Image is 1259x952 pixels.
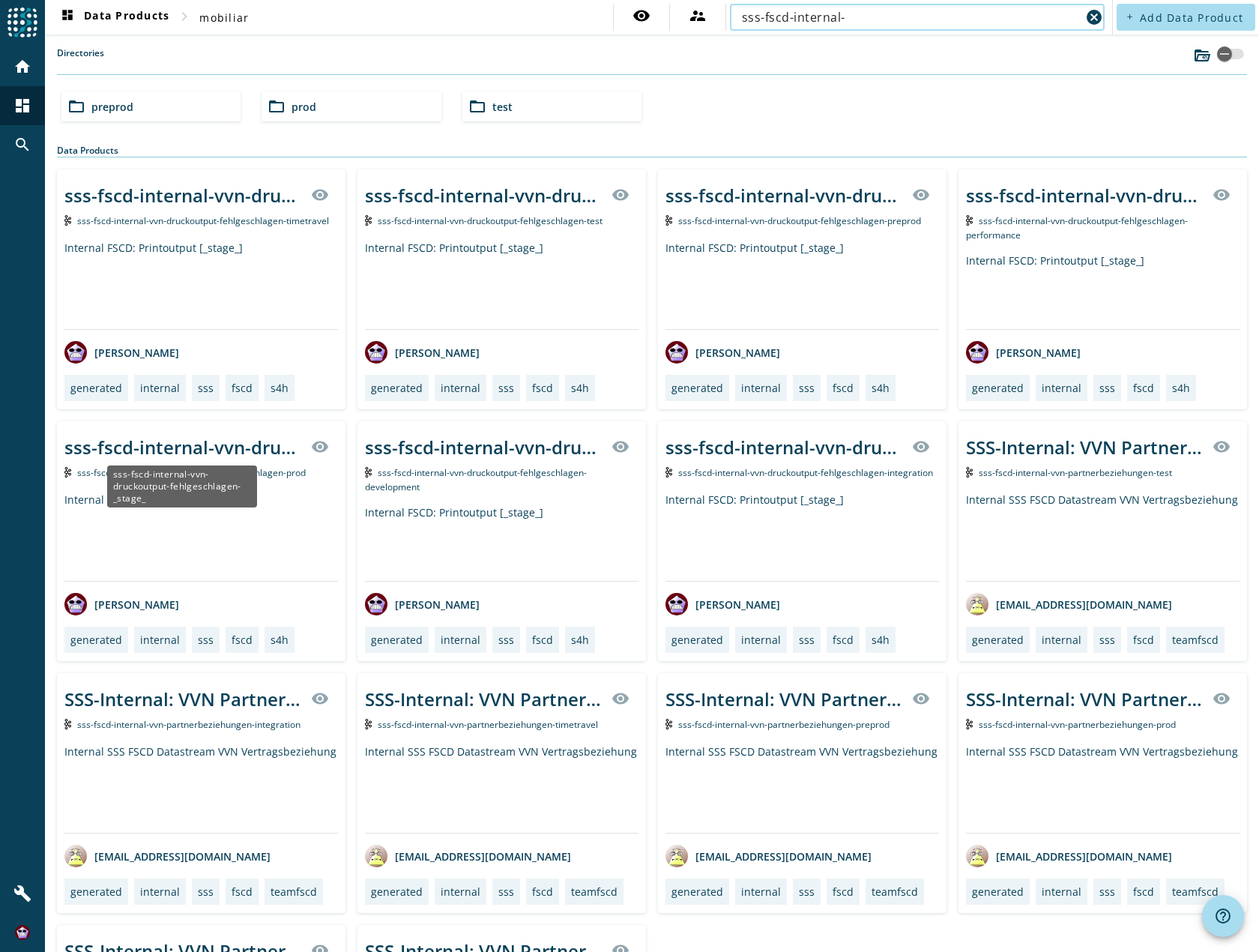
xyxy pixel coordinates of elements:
[612,186,629,204] mat-icon: visibility
[498,633,514,647] div: sss
[1213,438,1231,456] mat-icon: visibility
[365,744,638,833] div: Internal SSS FSCD Datastream VVN Vertragsbeziehung
[1099,633,1115,647] div: sss
[57,46,104,74] label: Directories
[912,186,930,204] mat-icon: visibility
[665,183,903,208] div: sss-fscd-internal-vvn-druckoutput-fehlgeschlagen-_stage_
[1042,381,1081,395] div: internal
[665,593,688,615] img: avatar
[966,845,1172,867] div: [EMAIL_ADDRESS][DOMAIN_NAME]
[671,885,723,899] div: generated
[365,687,603,711] div: SSS-Internal: VVN Partnervertragsbeziehungen
[67,97,85,115] mat-icon: folder_open
[678,718,890,731] span: Kafka Topic: sss-fscd-internal-vvn-partnerbeziehungen-preprod
[833,381,854,395] div: fscd
[64,744,338,833] div: Internal SSS FSCD Datastream VVN Vertragsbeziehung
[799,885,815,899] div: sss
[365,215,372,226] img: Kafka Topic: sss-fscd-internal-vvn-druckoutput-fehlgeschlagen-test
[799,381,815,395] div: sss
[741,633,781,647] div: internal
[665,215,672,226] img: Kafka Topic: sss-fscd-internal-vvn-druckoutput-fehlgeschlagen-preprod
[979,718,1176,731] span: Kafka Topic: sss-fscd-internal-vvn-partnerbeziehungen-prod
[271,885,317,899] div: teamfscd
[365,241,638,329] div: Internal FSCD: Printoutput [_stage_]
[1084,7,1105,28] button: Clear
[833,885,854,899] div: fscd
[665,492,939,581] div: Internal FSCD: Printoutput [_stage_]
[872,381,890,395] div: s4h
[140,633,180,647] div: internal
[58,8,169,26] span: Data Products
[140,381,180,395] div: internal
[365,341,387,364] img: avatar
[612,690,629,708] mat-icon: visibility
[198,633,214,647] div: sss
[966,593,988,615] img: avatar
[64,845,271,867] div: [EMAIL_ADDRESS][DOMAIN_NAME]
[1133,633,1154,647] div: fscd
[872,633,890,647] div: s4h
[57,144,1247,157] div: Data Products
[966,214,1188,241] span: Kafka Topic: sss-fscd-internal-vvn-druckoutput-fehlgeschlagen-performance
[1126,13,1134,21] mat-icon: add
[498,381,514,395] div: sss
[571,381,589,395] div: s4h
[1172,885,1219,899] div: teamfscd
[70,381,122,395] div: generated
[365,183,603,208] div: sss-fscd-internal-vvn-druckoutput-fehlgeschlagen-_stage_
[612,438,629,456] mat-icon: visibility
[912,690,930,708] mat-icon: visibility
[966,341,1081,364] div: [PERSON_NAME]
[799,633,815,647] div: sss
[966,492,1240,581] div: Internal SSS FSCD Datastream VVN Vertragsbeziehung
[972,381,1024,395] div: generated
[77,214,329,227] span: Kafka Topic: sss-fscd-internal-vvn-druckoutput-fehlgeschlagen-timetravel
[64,341,179,364] div: [PERSON_NAME]
[689,7,707,25] mat-icon: supervisor_account
[678,214,921,227] span: Kafka Topic: sss-fscd-internal-vvn-druckoutput-fehlgeschlagen-preprod
[365,845,571,867] div: [EMAIL_ADDRESS][DOMAIN_NAME]
[532,885,553,899] div: fscd
[64,687,302,711] div: SSS-Internal: VVN Partnervertragsbeziehungen
[966,845,988,867] img: avatar
[311,186,329,204] mat-icon: visibility
[52,4,175,31] button: Data Products
[665,435,903,460] div: sss-fscd-internal-vvn-druckoutput-fehlgeschlagen-_stage_
[1213,186,1231,204] mat-icon: visibility
[365,845,387,867] img: avatar
[665,341,780,364] div: [PERSON_NAME]
[966,593,1172,615] div: [EMAIL_ADDRESS][DOMAIN_NAME]
[966,215,973,226] img: Kafka Topic: sss-fscd-internal-vvn-druckoutput-fehlgeschlagen-performance
[966,435,1204,460] div: SSS-Internal: VVN Partnervertragsbeziehungen
[64,467,71,477] img: Kafka Topic: sss-fscd-internal-vvn-druckoutput-fehlgeschlagen-prod
[665,467,672,477] img: Kafka Topic: sss-fscd-internal-vvn-druckoutput-fehlgeschlagen-integration
[268,97,286,115] mat-icon: folder_open
[966,467,973,477] img: Kafka Topic: sss-fscd-internal-vvn-partnerbeziehungen-test
[365,435,603,460] div: sss-fscd-internal-vvn-druckoutput-fehlgeschlagen-_stage_
[571,885,618,899] div: teamfscd
[833,633,854,647] div: fscd
[311,438,329,456] mat-icon: visibility
[966,687,1204,711] div: SSS-Internal: VVN Partnervertragsbeziehungen
[492,100,513,114] span: test
[742,8,1081,26] input: Search (% or * for wildcards)
[665,593,780,615] div: [PERSON_NAME]
[371,633,423,647] div: generated
[1042,885,1081,899] div: internal
[371,381,423,395] div: generated
[571,633,589,647] div: s4h
[665,341,688,364] img: avatar
[1133,885,1154,899] div: fscd
[678,466,933,479] span: Kafka Topic: sss-fscd-internal-vvn-druckoutput-fehlgeschlagen-integration
[365,593,387,615] img: avatar
[972,885,1024,899] div: generated
[1099,381,1115,395] div: sss
[441,885,480,899] div: internal
[665,845,872,867] div: [EMAIL_ADDRESS][DOMAIN_NAME]
[13,136,31,154] mat-icon: search
[966,719,973,729] img: Kafka Topic: sss-fscd-internal-vvn-partnerbeziehungen-prod
[365,467,372,477] img: Kafka Topic: sss-fscd-internal-vvn-druckoutput-fehlgeschlagen-development
[292,100,316,114] span: prod
[64,719,71,729] img: Kafka Topic: sss-fscd-internal-vvn-partnerbeziehungen-integration
[1042,633,1081,647] div: internal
